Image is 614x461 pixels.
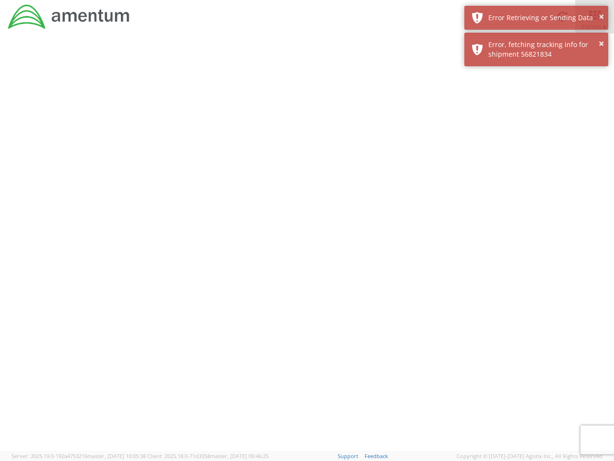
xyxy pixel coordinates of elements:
div: Error Retrieving or Sending Data [488,13,601,23]
span: Server: 2025.19.0-192a4753216 [12,452,146,460]
a: Feedback [365,452,388,460]
div: Error, fetching tracking info for shipment 56821834 [488,40,601,59]
span: Client: 2025.18.0-71d3358 [147,452,269,460]
button: × [599,10,604,24]
img: dyn-intl-logo-049831509241104b2a82.png [7,3,131,30]
a: Support [338,452,358,460]
span: master, [DATE] 09:46:25 [210,452,269,460]
span: Copyright © [DATE]-[DATE] Agistix Inc., All Rights Reserved [457,452,602,460]
button: × [599,37,604,51]
span: master, [DATE] 10:05:38 [87,452,146,460]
